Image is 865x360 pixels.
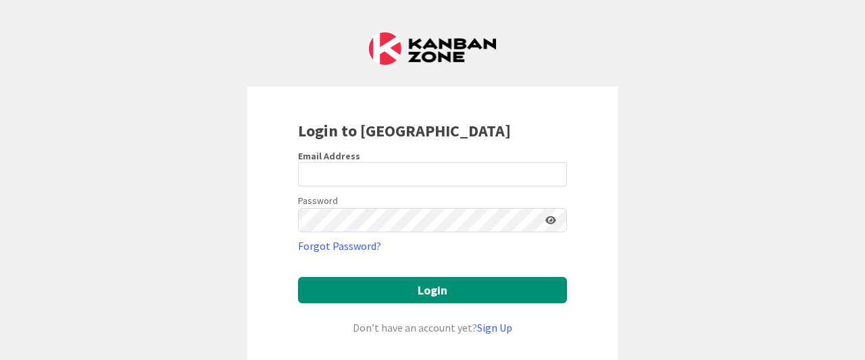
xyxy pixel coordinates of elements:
[298,238,381,254] a: Forgot Password?
[298,319,567,336] div: Don’t have an account yet?
[369,32,496,65] img: Kanban Zone
[298,277,567,303] button: Login
[298,150,360,162] label: Email Address
[477,321,512,334] a: Sign Up
[298,194,338,208] label: Password
[298,120,511,141] b: Login to [GEOGRAPHIC_DATA]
